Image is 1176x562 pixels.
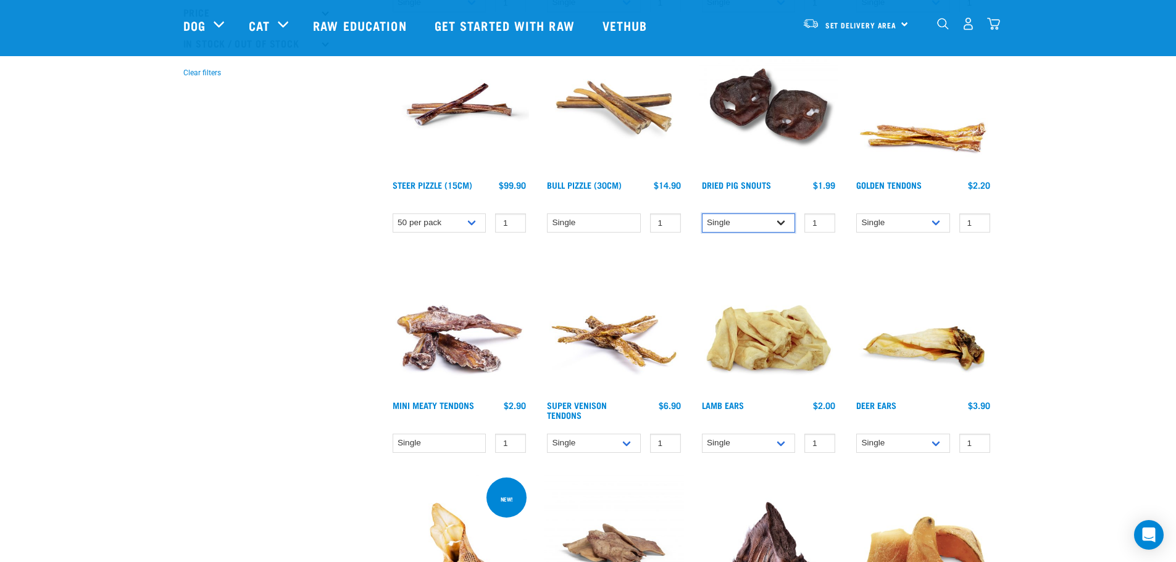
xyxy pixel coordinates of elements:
img: 1286 Super Tendons 01 [544,255,684,395]
img: IMG 9990 [699,35,839,175]
img: 1289 Mini Tendons 01 [390,255,530,395]
div: $2.00 [813,400,835,410]
a: Mini Meaty Tendons [393,403,474,407]
div: new! [495,490,519,508]
input: 1 [804,434,835,453]
a: Get started with Raw [422,1,590,50]
div: $2.20 [968,180,990,190]
div: $3.90 [968,400,990,410]
a: Raw Education [301,1,422,50]
a: Bull Pizzle (30cm) [547,183,622,187]
a: Lamb Ears [702,403,744,407]
input: 1 [959,213,990,233]
a: Dried Pig Snouts [702,183,771,187]
img: A Deer Ear Treat For Pets [853,255,993,395]
a: Vethub [590,1,663,50]
input: 1 [650,213,681,233]
button: Clear filters [183,67,221,78]
div: $2.90 [504,400,526,410]
a: Super Venison Tendons [547,403,607,417]
div: $99.90 [499,180,526,190]
input: 1 [495,213,526,233]
img: Pile Of Lamb Ears Treat For Pets [699,255,839,395]
a: Cat [249,16,270,35]
span: Set Delivery Area [825,23,897,27]
img: home-icon-1@2x.png [937,18,949,30]
a: Dog [183,16,206,35]
input: 1 [650,434,681,453]
img: home-icon@2x.png [987,17,1000,30]
img: user.png [962,17,975,30]
div: $1.99 [813,180,835,190]
img: 1293 Golden Tendons 01 [853,35,993,175]
a: Steer Pizzle (15cm) [393,183,472,187]
a: Golden Tendons [856,183,922,187]
div: Open Intercom Messenger [1134,520,1164,550]
input: 1 [959,434,990,453]
div: $6.90 [659,400,681,410]
input: 1 [495,434,526,453]
a: Deer Ears [856,403,896,407]
img: Raw Essentials Steer Pizzle 15cm [390,35,530,175]
div: $14.90 [654,180,681,190]
img: van-moving.png [803,18,819,29]
img: Bull Pizzle 30cm for Dogs [544,35,684,175]
input: 1 [804,213,835,233]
